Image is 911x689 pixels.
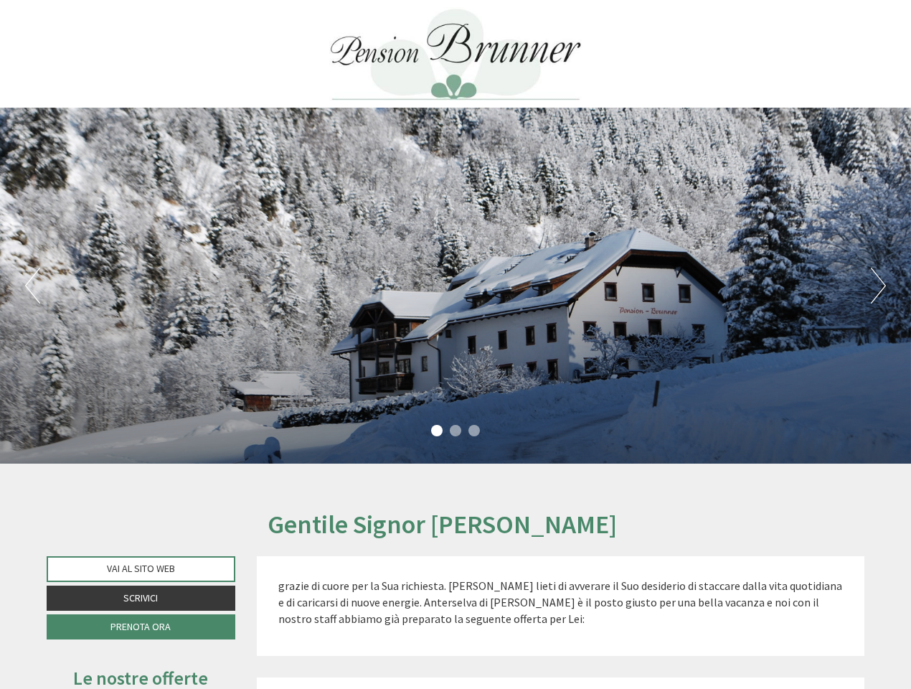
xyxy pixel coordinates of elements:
[268,510,617,539] h1: Gentile Signor [PERSON_NAME]
[25,268,40,304] button: Previous
[278,578,844,627] p: grazie di cuore per la Sua richiesta. [PERSON_NAME] lieti di avverare il Suo desiderio di staccar...
[47,556,235,582] a: Vai al sito web
[47,586,235,611] a: Scrivici
[871,268,886,304] button: Next
[47,614,235,639] a: Prenota ora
